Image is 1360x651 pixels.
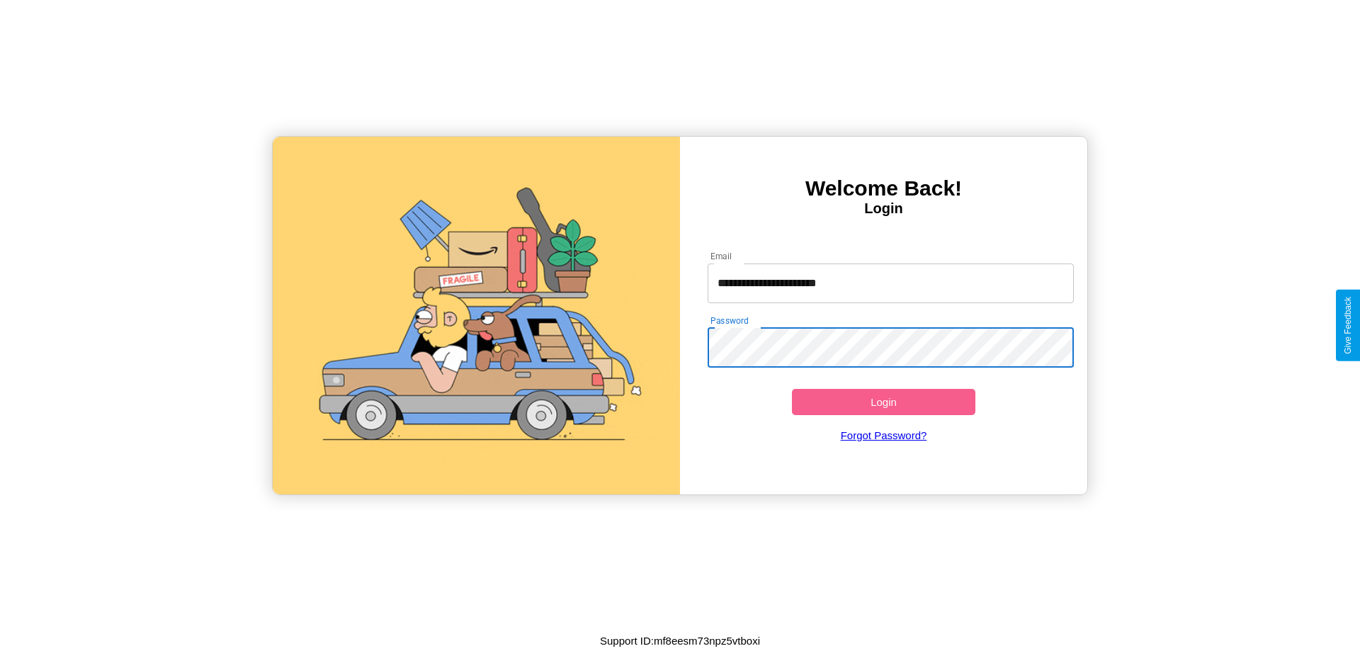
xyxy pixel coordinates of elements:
[710,250,732,262] label: Email
[710,315,748,327] label: Password
[600,631,760,650] p: Support ID: mf8eesm73npz5vtboxi
[680,176,1087,200] h3: Welcome Back!
[680,200,1087,217] h4: Login
[792,389,975,415] button: Login
[1343,297,1353,354] div: Give Feedback
[273,137,680,494] img: gif
[701,415,1067,455] a: Forgot Password?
